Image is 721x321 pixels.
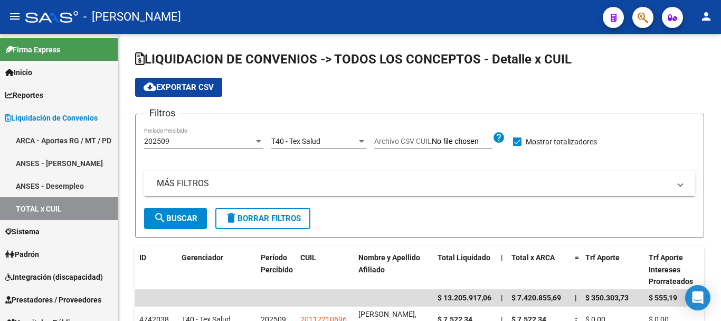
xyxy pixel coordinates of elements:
span: Inicio [5,67,32,78]
input: Archivo CSV CUIL [432,137,492,146]
span: CUIL [300,253,316,262]
mat-icon: cloud_download [144,80,156,93]
span: 202509 [144,137,169,145]
span: = [575,253,579,262]
span: Integración (discapacidad) [5,271,103,283]
span: ID [139,253,146,262]
span: Liquidación de Convenios [5,112,98,124]
span: $ 13.205.917,06 [438,294,491,302]
span: Trf Aporte Intereses Prorrateados [649,253,693,286]
mat-icon: delete [225,212,238,224]
span: Borrar Filtros [225,214,301,223]
datatable-header-cell: Trf Aporte Intereses Prorrateados [644,246,708,293]
span: Total x ARCA [511,253,555,262]
span: Sistema [5,226,40,237]
datatable-header-cell: Nombre y Apellido Afiliado [354,246,433,293]
span: Prestadores / Proveedores [5,294,101,306]
datatable-header-cell: Trf Aporte [581,246,644,293]
span: | [575,294,577,302]
button: Buscar [144,208,207,229]
datatable-header-cell: = [571,246,581,293]
span: Archivo CSV CUIL [374,137,432,145]
button: Exportar CSV [135,78,222,97]
datatable-header-cell: Total Liquidado [433,246,497,293]
mat-icon: help [492,131,505,144]
span: $ 555,19 [649,294,677,302]
datatable-header-cell: Gerenciador [177,246,257,293]
span: - [PERSON_NAME] [83,5,181,29]
span: Firma Express [5,44,60,56]
span: Período Percibido [261,253,293,274]
datatable-header-cell: CUIL [296,246,354,293]
span: LIQUIDACION DE CONVENIOS -> TODOS LOS CONCEPTOS - Detalle x CUIL [135,52,572,67]
span: Nombre y Apellido Afiliado [358,253,420,274]
h3: Filtros [144,106,181,121]
datatable-header-cell: Total x ARCA [507,246,571,293]
mat-icon: search [154,212,166,224]
span: Gerenciador [182,253,223,262]
datatable-header-cell: | [497,246,507,293]
span: Buscar [154,214,197,223]
span: $ 7.420.855,69 [511,294,561,302]
mat-icon: person [700,10,713,23]
datatable-header-cell: Período Percibido [257,246,296,293]
mat-expansion-panel-header: MÁS FILTROS [144,171,695,196]
span: | [501,253,503,262]
span: Reportes [5,89,43,101]
span: Mostrar totalizadores [526,135,597,148]
button: Borrar Filtros [215,208,310,229]
datatable-header-cell: ID [135,246,177,293]
div: Open Intercom Messenger [685,285,710,310]
span: Exportar CSV [144,82,214,92]
span: T40 - Tex Salud [271,137,320,145]
mat-icon: menu [8,10,21,23]
span: $ 350.303,73 [585,294,629,302]
span: | [501,294,503,302]
span: Total Liquidado [438,253,490,262]
span: Trf Aporte [585,253,620,262]
span: Padrón [5,249,39,260]
mat-panel-title: MÁS FILTROS [157,178,670,189]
